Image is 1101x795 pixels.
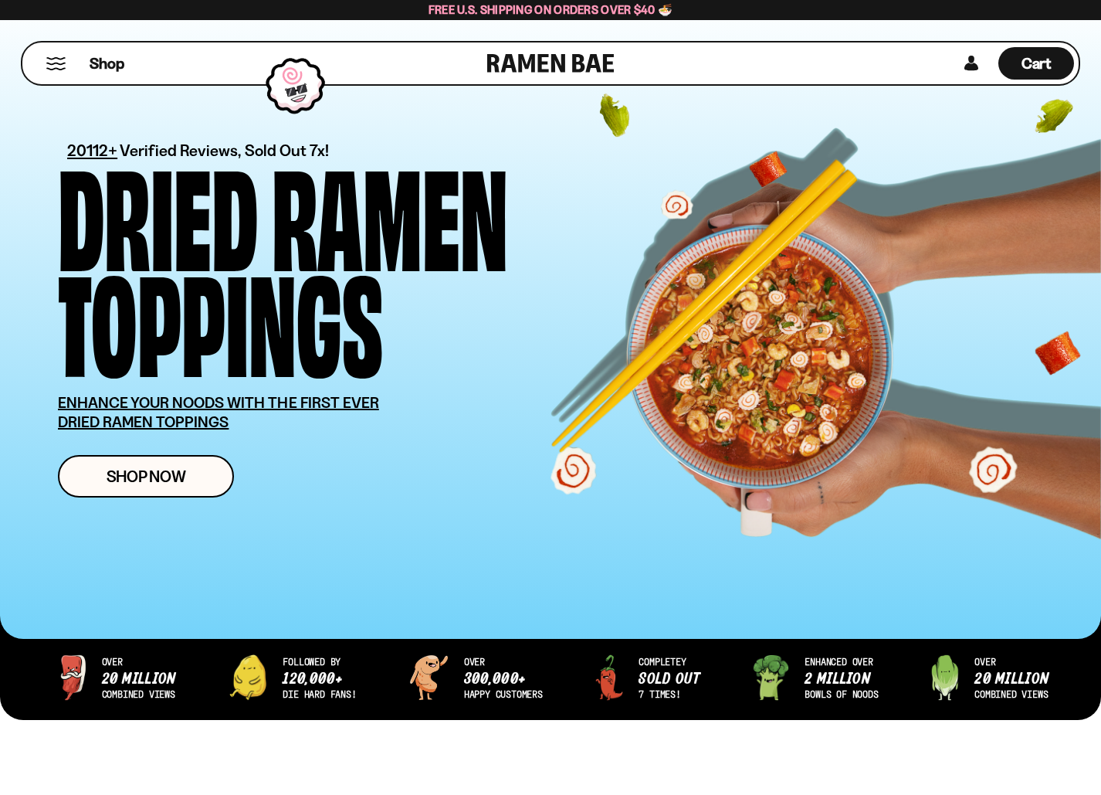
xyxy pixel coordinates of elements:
[272,158,508,264] div: Ramen
[1021,54,1052,73] span: Cart
[58,455,234,498] a: Shop Now
[46,57,66,70] button: Mobile Menu Trigger
[998,42,1074,84] a: Cart
[58,264,383,370] div: Toppings
[90,47,124,80] a: Shop
[58,393,379,431] u: ENHANCE YOUR NOODS WITH THE FIRST EVER DRIED RAMEN TOPPINGS
[58,158,258,264] div: Dried
[90,53,124,74] span: Shop
[107,468,186,484] span: Shop Now
[429,2,673,17] span: Free U.S. Shipping on Orders over $40 🍜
